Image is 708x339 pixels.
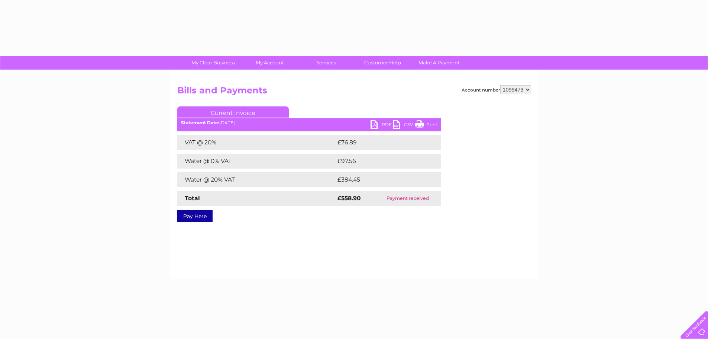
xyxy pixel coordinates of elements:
td: Payment received [375,191,441,206]
a: Print [415,120,437,131]
a: Pay Here [177,210,213,222]
td: £97.56 [336,154,426,169]
div: [DATE] [177,120,441,125]
strong: Total [185,195,200,202]
td: Water @ 20% VAT [177,172,336,187]
a: Current Invoice [177,106,289,118]
a: Services [295,56,357,70]
td: £76.89 [336,135,427,150]
b: Statement Date: [181,120,219,125]
a: Make A Payment [408,56,470,70]
a: My Account [239,56,300,70]
td: £384.45 [336,172,428,187]
td: Water @ 0% VAT [177,154,336,169]
h2: Bills and Payments [177,85,531,99]
div: Account number [462,85,531,94]
strong: £558.90 [337,195,361,202]
a: Customer Help [352,56,413,70]
a: CSV [393,120,415,131]
td: VAT @ 20% [177,135,336,150]
a: PDF [371,120,393,131]
a: My Clear Business [182,56,244,70]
